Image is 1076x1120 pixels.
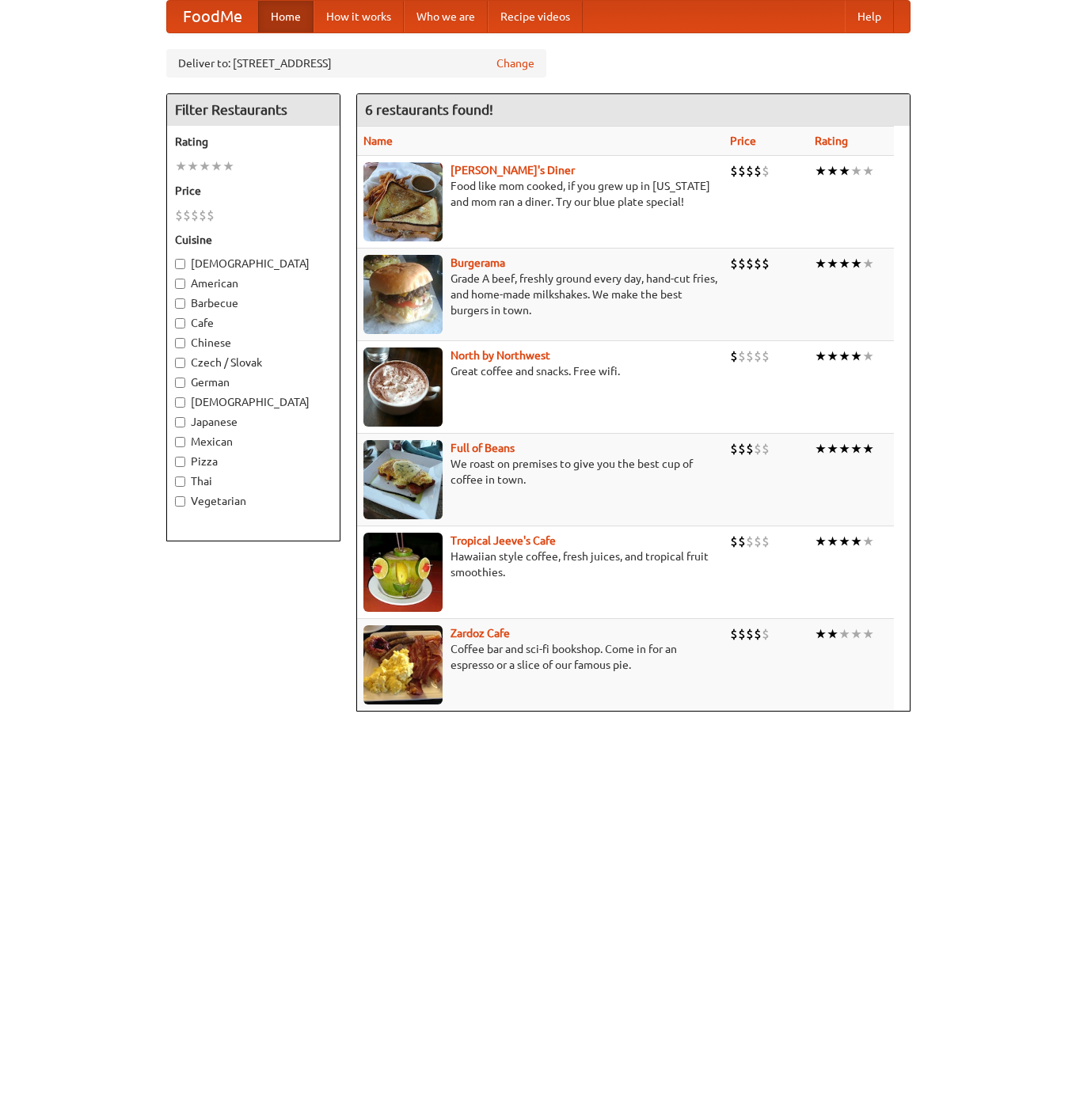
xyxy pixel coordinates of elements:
[827,162,838,180] li: ★
[838,162,850,180] li: ★
[815,162,827,180] li: ★
[754,533,762,550] li: $
[862,162,874,180] li: ★
[815,347,827,365] li: ★
[175,378,185,388] input: German
[222,158,234,175] li: ★
[762,440,770,457] li: $
[762,347,770,365] li: $
[746,533,754,550] li: $
[730,255,738,272] li: $
[175,374,332,390] label: German
[175,414,332,430] label: Japanese
[175,476,185,487] input: Thai
[175,457,185,467] input: Pizza
[175,256,332,271] label: [DEMOGRAPHIC_DATA]
[738,347,746,365] li: $
[754,347,762,365] li: $
[191,207,199,224] li: $
[815,625,827,643] li: ★
[175,394,332,410] label: [DEMOGRAPHIC_DATA]
[838,625,850,643] li: ★
[762,255,770,272] li: $
[175,355,332,370] label: Czech / Slovak
[815,135,848,147] a: Rating
[167,94,340,126] h4: Filter Restaurants
[175,275,332,291] label: American
[175,318,185,328] input: Cafe
[730,625,738,643] li: $
[175,338,185,348] input: Chinese
[258,1,314,32] a: Home
[730,533,738,550] li: $
[488,1,583,32] a: Recipe videos
[211,158,222,175] li: ★
[175,493,332,509] label: Vegetarian
[451,627,510,640] a: Zardoz Cafe
[754,162,762,180] li: $
[175,335,332,351] label: Chinese
[363,255,443,334] img: burgerama.jpg
[815,533,827,550] li: ★
[850,440,862,457] li: ★
[199,207,207,224] li: $
[738,625,746,643] li: $
[175,417,185,427] input: Japanese
[451,442,515,454] a: Full of Beans
[496,55,534,71] a: Change
[451,256,505,269] a: Burgerama
[838,440,850,457] li: ★
[175,295,332,311] label: Barbecue
[175,183,332,199] h5: Price
[762,533,770,550] li: $
[363,162,443,241] img: sallys.jpg
[451,534,556,547] a: Tropical Jeeve's Cafe
[738,162,746,180] li: $
[815,440,827,457] li: ★
[175,437,185,447] input: Mexican
[738,533,746,550] li: $
[363,347,443,427] img: north.jpg
[207,207,215,224] li: $
[363,271,717,318] p: Grade A beef, freshly ground every day, hand-cut fries, and home-made milkshakes. We make the bes...
[746,347,754,365] li: $
[175,207,183,224] li: $
[827,255,838,272] li: ★
[827,347,838,365] li: ★
[363,533,443,612] img: jeeves.jpg
[166,49,546,78] div: Deliver to: [STREET_ADDRESS]
[363,549,717,580] p: Hawaiian style coffee, fresh juices, and tropical fruit smoothies.
[838,347,850,365] li: ★
[862,625,874,643] li: ★
[175,496,185,507] input: Vegetarian
[365,102,493,117] ng-pluralize: 6 restaurants found!
[363,625,443,704] img: zardoz.jpg
[175,315,332,331] label: Cafe
[738,440,746,457] li: $
[815,255,827,272] li: ★
[730,347,738,365] li: $
[175,473,332,489] label: Thai
[862,440,874,457] li: ★
[451,164,575,177] b: [PERSON_NAME]'s Diner
[845,1,894,32] a: Help
[730,135,756,147] a: Price
[199,158,211,175] li: ★
[363,641,717,673] p: Coffee bar and sci-fi bookshop. Come in for an espresso or a slice of our famous pie.
[827,533,838,550] li: ★
[838,255,850,272] li: ★
[363,135,393,147] a: Name
[167,1,258,32] a: FoodMe
[314,1,404,32] a: How it works
[363,178,717,210] p: Food like mom cooked, if you grew up in [US_STATE] and mom ran a diner. Try our blue plate special!
[175,279,185,289] input: American
[827,440,838,457] li: ★
[850,347,862,365] li: ★
[838,533,850,550] li: ★
[827,625,838,643] li: ★
[754,440,762,457] li: $
[404,1,488,32] a: Who we are
[175,259,185,269] input: [DEMOGRAPHIC_DATA]
[175,232,332,248] h5: Cuisine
